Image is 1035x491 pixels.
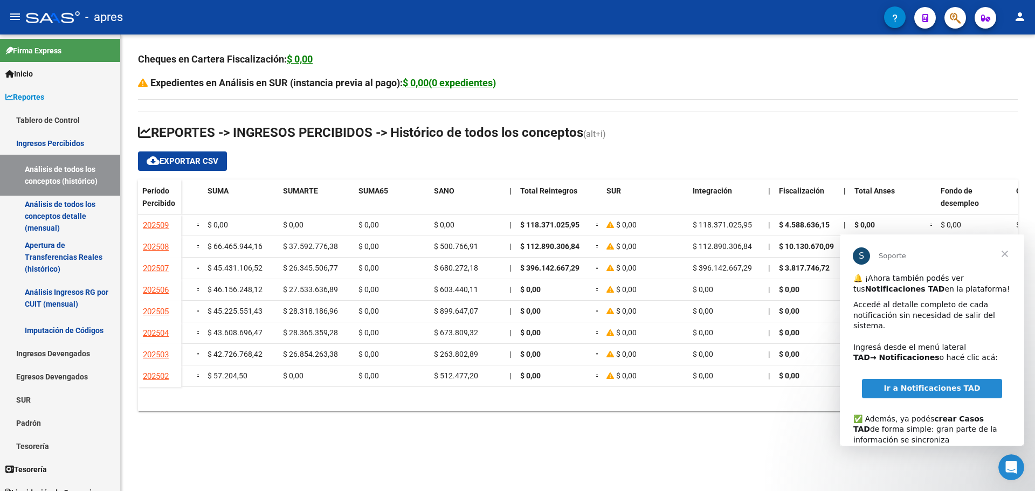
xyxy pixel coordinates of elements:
[768,285,770,294] span: |
[147,156,218,166] span: Exportar CSV
[358,186,388,195] span: SUMA65
[143,264,169,273] span: 202507
[143,350,169,359] span: 202503
[840,234,1024,446] iframe: Intercom live chat mensaje
[693,350,713,358] span: $ 0,00
[509,264,511,272] span: |
[583,129,606,139] span: (alt+i)
[616,307,637,315] span: $ 0,00
[693,186,732,195] span: Integración
[509,307,511,315] span: |
[602,179,688,225] datatable-header-cell: SUR
[358,220,379,229] span: $ 0,00
[941,186,979,208] span: Fondo de desempleo
[143,220,169,230] span: 202509
[520,242,579,251] span: $ 112.890.306,84
[434,328,478,337] span: $ 673.809,32
[779,350,799,358] span: $ 0,00
[197,242,201,251] span: =
[520,328,541,337] span: $ 0,00
[520,264,579,272] span: $ 396.142.667,29
[283,307,338,315] span: $ 28.318.186,96
[434,371,478,380] span: $ 512.477,20
[693,371,713,380] span: $ 0,00
[283,350,338,358] span: $ 26.854.263,38
[147,154,160,167] mat-icon: cloud_download
[509,186,512,195] span: |
[358,328,379,337] span: $ 0,00
[941,220,961,229] span: $ 0,00
[998,454,1024,480] iframe: Intercom live chat
[509,350,511,358] span: |
[197,371,201,380] span: =
[779,285,799,294] span: $ 0,00
[197,350,201,358] span: =
[854,220,875,229] span: $ 0,00
[768,307,770,315] span: |
[358,350,379,358] span: $ 0,00
[520,220,579,229] span: $ 118.371.025,95
[596,371,600,380] span: =
[596,264,600,272] span: =
[434,307,478,315] span: $ 899.647,07
[143,371,169,381] span: 202502
[287,52,313,67] div: $ 0,00
[616,328,637,337] span: $ 0,00
[434,220,454,229] span: $ 0,00
[403,75,496,91] div: $ 0,00(0 expedientes)
[520,285,541,294] span: $ 0,00
[208,264,263,272] span: $ 45.431.106,52
[208,220,228,229] span: $ 0,00
[854,186,895,195] span: Total Anses
[779,242,834,251] span: $ 10.130.670,09
[358,307,379,315] span: $ 0,00
[693,242,752,251] span: $ 112.890.306,84
[509,220,511,229] span: |
[434,350,478,358] span: $ 263.802,89
[616,371,637,380] span: $ 0,00
[143,328,169,338] span: 202504
[138,151,227,171] button: Exportar CSV
[768,220,770,229] span: |
[509,371,511,380] span: |
[138,179,181,225] datatable-header-cell: Período Percibido
[358,371,379,380] span: $ 0,00
[520,186,577,195] span: Total Reintegros
[596,242,600,251] span: =
[688,179,764,225] datatable-header-cell: Integración
[150,77,496,88] strong: Expedientes en Análisis en SUR (instancia previa al pago):
[358,285,379,294] span: $ 0,00
[693,307,713,315] span: $ 0,00
[283,328,338,337] span: $ 28.365.359,28
[616,220,637,229] span: $ 0,00
[779,371,799,380] span: $ 0,00
[197,285,201,294] span: =
[208,242,263,251] span: $ 66.465.944,16
[430,179,505,225] datatable-header-cell: SANO
[693,220,752,229] span: $ 118.371.025,95
[768,264,770,272] span: |
[197,307,201,315] span: =
[434,264,478,272] span: $ 680.272,18
[616,285,637,294] span: $ 0,00
[516,179,591,225] datatable-header-cell: Total Reintegros
[197,220,201,229] span: =
[5,91,44,103] span: Reportes
[596,307,600,315] span: =
[283,285,338,294] span: $ 27.533.636,89
[844,220,845,229] span: |
[9,10,22,23] mat-icon: menu
[779,220,830,229] span: $ 4.588.636,15
[283,242,338,251] span: $ 37.592.776,38
[616,350,637,358] span: $ 0,00
[768,186,770,195] span: |
[693,264,752,272] span: $ 396.142.667,29
[596,285,600,294] span: =
[208,307,263,315] span: $ 45.225.551,43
